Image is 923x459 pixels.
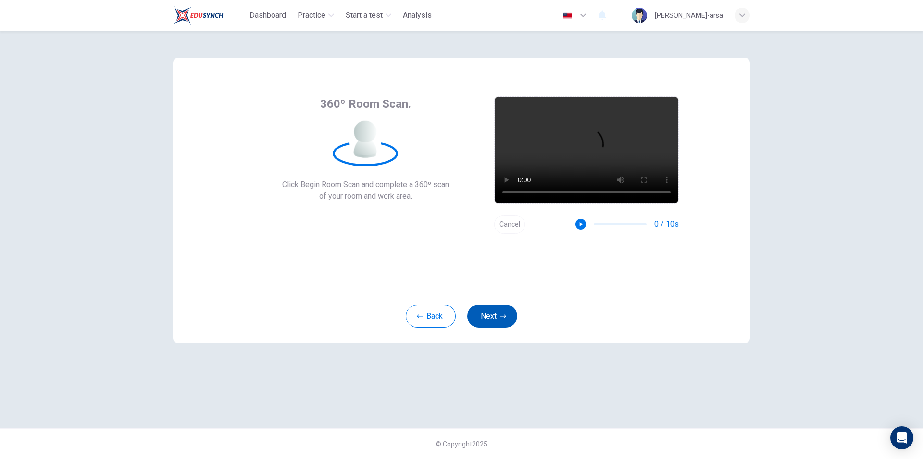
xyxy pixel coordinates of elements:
[246,7,290,24] button: Dashboard
[173,6,246,25] a: Train Test logo
[173,6,224,25] img: Train Test logo
[890,426,913,449] div: Open Intercom Messenger
[346,10,383,21] span: Start a test
[632,8,647,23] img: Profile picture
[399,7,436,24] button: Analysis
[320,96,411,112] span: 360º Room Scan.
[436,440,487,448] span: © Copyright 2025
[282,179,449,191] span: Click Begin Room Scan and complete a 360º scan
[403,10,432,21] span: Analysis
[655,10,723,21] div: [PERSON_NAME]-arsa
[561,12,574,19] img: en
[298,10,325,21] span: Practice
[467,305,517,328] button: Next
[654,218,679,230] span: 0 / 10s
[342,7,395,24] button: Start a test
[294,7,338,24] button: Practice
[406,305,456,328] button: Back
[494,215,525,234] button: Cancel
[249,10,286,21] span: Dashboard
[282,191,449,202] span: of your room and work area.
